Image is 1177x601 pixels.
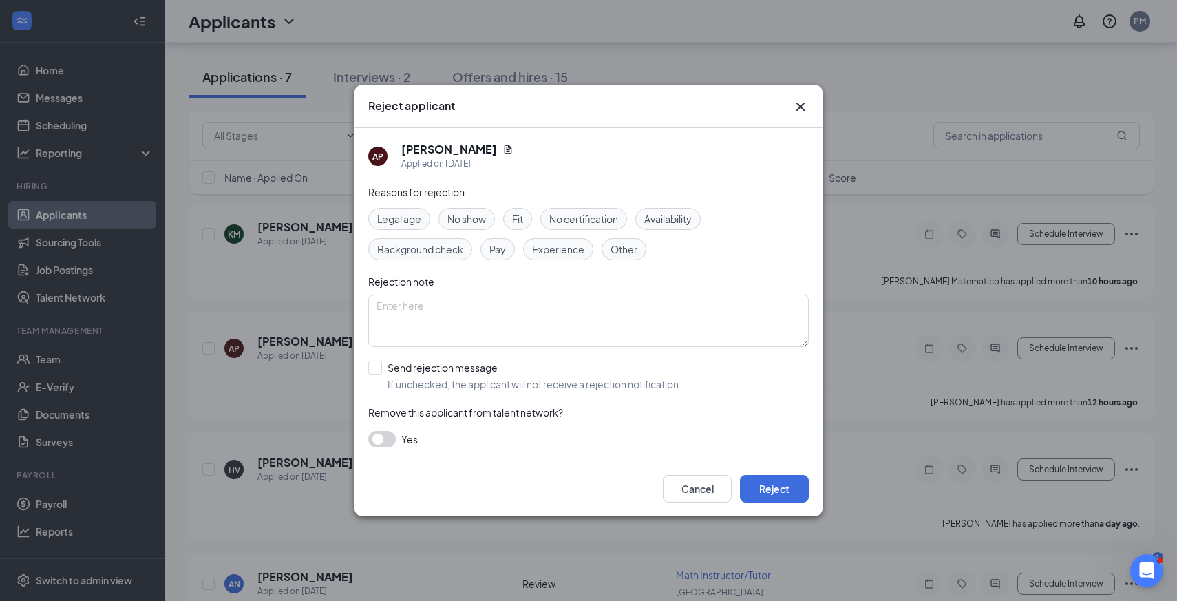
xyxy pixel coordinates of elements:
[549,211,618,226] span: No certification
[512,211,523,226] span: Fit
[611,242,637,257] span: Other
[401,142,497,157] h5: [PERSON_NAME]
[489,242,506,257] span: Pay
[401,431,418,447] span: Yes
[368,98,455,114] h3: Reject applicant
[401,157,513,171] div: Applied on [DATE]
[792,98,809,115] button: Close
[447,211,486,226] span: No show
[368,186,465,198] span: Reasons for rejection
[502,144,513,155] svg: Document
[372,151,383,162] div: AP
[644,211,692,226] span: Availability
[377,211,421,226] span: Legal age
[368,275,434,288] span: Rejection note
[663,475,732,503] button: Cancel
[377,242,463,257] span: Background check
[1130,554,1163,587] iframe: Intercom live chat
[532,242,584,257] span: Experience
[740,475,809,503] button: Reject
[368,406,563,419] span: Remove this applicant from talent network?
[792,98,809,115] svg: Cross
